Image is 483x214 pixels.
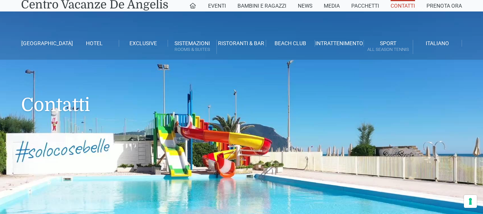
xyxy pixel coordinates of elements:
[266,40,315,47] a: Beach Club
[6,184,29,207] iframe: Customerly Messenger Launcher
[70,40,119,47] a: Hotel
[168,46,216,53] small: Rooms & Suites
[21,60,462,127] h1: Contatti
[364,46,412,53] small: All Season Tennis
[413,40,462,47] a: Italiano
[464,195,477,208] button: Le tue preferenze relative al consenso per le tecnologie di tracciamento
[217,40,266,47] a: Ristoranti & Bar
[315,40,364,47] a: Intrattenimento
[21,40,70,47] a: [GEOGRAPHIC_DATA]
[168,40,217,54] a: SistemazioniRooms & Suites
[426,40,449,46] span: Italiano
[364,40,413,54] a: SportAll Season Tennis
[119,40,168,47] a: Exclusive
